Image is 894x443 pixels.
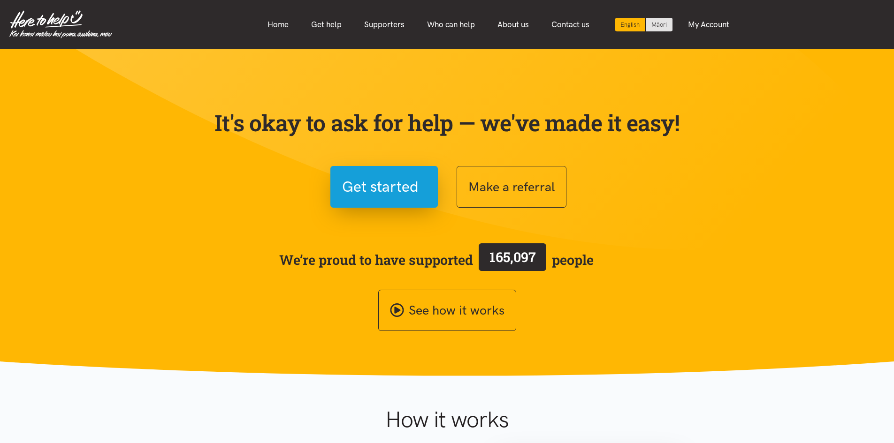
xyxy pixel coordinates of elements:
[615,18,673,31] div: Language toggle
[353,15,416,35] a: Supporters
[540,15,601,35] a: Contact us
[294,406,600,433] h1: How it works
[213,109,682,136] p: It's okay to ask for help — we've made it easy!
[300,15,353,35] a: Get help
[342,175,419,199] span: Get started
[486,15,540,35] a: About us
[457,166,566,208] button: Make a referral
[9,10,112,38] img: Home
[677,15,741,35] a: My Account
[256,15,300,35] a: Home
[473,241,552,278] a: 165,097
[489,248,536,266] span: 165,097
[416,15,486,35] a: Who can help
[330,166,438,208] button: Get started
[646,18,672,31] a: Switch to Te Reo Māori
[378,290,516,331] a: See how it works
[615,18,646,31] div: Current language
[279,241,594,278] span: We’re proud to have supported people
